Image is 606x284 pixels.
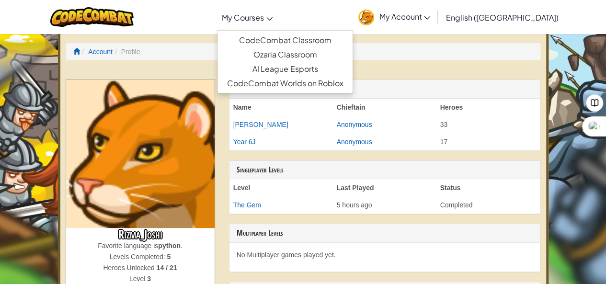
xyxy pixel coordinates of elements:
a: Anonymous [337,121,372,128]
h3: Multiplayer Levels [237,229,533,238]
span: English ([GEOGRAPHIC_DATA]) [446,12,558,23]
td: 17 [436,133,540,150]
th: Status [436,179,540,196]
th: Heroes [436,99,540,116]
h3: Singleplayer Levels [237,166,533,174]
span: Levels Completed: [110,253,167,261]
a: Account [88,48,113,56]
a: AI League Esports [217,62,353,76]
td: Completed [436,196,540,214]
a: Anonymous [337,138,372,146]
a: The Gem [233,201,261,209]
td: 5 hours ago [333,196,436,214]
span: Level [129,275,147,283]
span: . [181,242,183,250]
strong: 14 / 21 [157,264,177,272]
span: My Courses [222,12,264,23]
strong: python [158,242,181,250]
p: No Multiplayer games played yet. [237,250,533,260]
a: CodeCombat Worlds on Roblox [217,76,353,91]
img: CodeCombat logo [50,7,134,27]
a: Ozaria Classroom [217,47,353,62]
a: My Account [354,2,435,32]
strong: 3 [147,275,151,283]
h3: Clans [237,85,533,93]
span: My Account [379,11,430,22]
a: My Courses [217,4,277,30]
td: 33 [436,116,540,133]
img: avatar [358,10,374,25]
a: [PERSON_NAME] [233,121,288,128]
th: Last Played [333,179,436,196]
h3: Rizma_Joshi [66,228,215,241]
a: English ([GEOGRAPHIC_DATA]) [441,4,563,30]
a: Year 6J [233,138,256,146]
span: Favorite language is [98,242,158,250]
th: Chieftain [333,99,436,116]
strong: 5 [167,253,171,261]
li: Profile [113,47,140,57]
th: Level [229,179,333,196]
th: Name [229,99,333,116]
span: Heroes Unlocked [103,264,156,272]
a: CodeCombat Classroom [217,33,353,47]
